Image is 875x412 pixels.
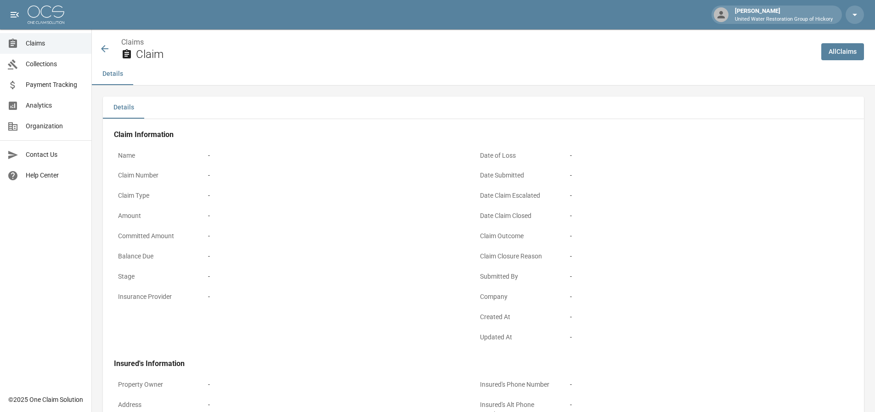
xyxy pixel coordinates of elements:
p: Updated At [476,328,559,346]
div: - [570,191,823,200]
div: © 2025 One Claim Solution [8,395,83,404]
div: - [208,211,461,221]
nav: breadcrumb [121,37,814,48]
p: Claim Closure Reason [476,247,559,265]
p: Committed Amount [114,227,197,245]
p: Company [476,288,559,306]
div: - [208,272,461,281]
span: Organization [26,121,84,131]
p: Insurance Provider [114,288,197,306]
img: ocs-logo-white-transparent.png [28,6,64,24]
p: Date of Loss [476,147,559,165]
div: - [570,171,823,180]
div: - [208,171,461,180]
span: Payment Tracking [26,80,84,90]
div: - [570,231,823,241]
h2: Claim [136,48,814,61]
p: Date Submitted [476,166,559,184]
div: [PERSON_NAME] [731,6,836,23]
div: - [208,380,461,389]
span: Analytics [26,101,84,110]
span: Contact Us [26,150,84,160]
a: Claims [121,38,144,46]
div: - [570,272,823,281]
div: - [570,332,823,342]
p: Claim Type [114,187,197,205]
p: Balance Due [114,247,197,265]
div: anchor tabs [92,63,875,85]
p: Claim Number [114,166,197,184]
p: Name [114,147,197,165]
button: Details [92,63,133,85]
div: - [570,151,823,160]
p: Claim Outcome [476,227,559,245]
p: Created At [476,308,559,326]
button: open drawer [6,6,24,24]
div: - [570,252,823,261]
div: details tabs [103,97,864,119]
div: - [570,400,823,410]
p: Stage [114,268,197,286]
p: Property Owner [114,376,197,394]
div: - [570,312,823,322]
p: Submitted By [476,268,559,286]
span: Collections [26,59,84,69]
span: Help Center [26,171,84,180]
p: Amount [114,207,197,225]
div: - [208,151,461,160]
h4: Insured's Information [114,359,827,368]
p: Date Claim Closed [476,207,559,225]
h4: Claim Information [114,130,827,139]
p: United Water Restoration Group of Hickory [735,16,833,23]
p: Date Claim Escalated [476,187,559,205]
p: Insured's Phone Number [476,376,559,394]
div: - [208,292,461,302]
div: - [570,211,823,221]
button: Details [103,97,144,119]
div: - [208,252,461,261]
a: AllClaims [821,43,864,60]
div: - [208,191,461,200]
div: - [570,380,823,389]
div: - [208,400,461,410]
div: - [208,231,461,241]
div: - [570,292,823,302]
span: Claims [26,39,84,48]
